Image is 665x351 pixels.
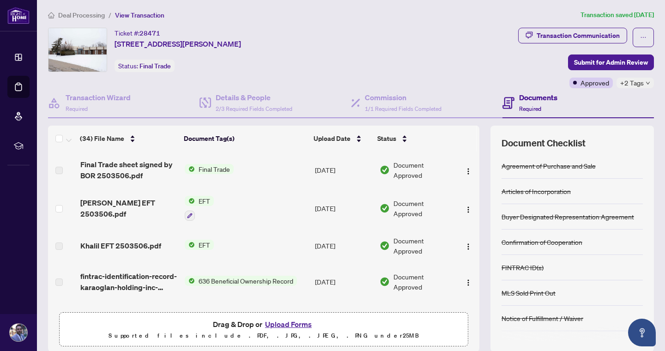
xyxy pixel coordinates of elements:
img: Document Status [380,165,390,175]
span: +2 Tags [620,78,644,88]
span: Final Trade [195,164,234,174]
div: Buyer Designated Representation Agreement [502,212,634,222]
div: Notice of Fulfillment / Waiver [502,313,583,323]
button: Transaction Communication [518,28,627,43]
span: (34) File Name [80,133,124,144]
button: Logo [461,201,476,216]
span: 636 Beneficial Ownership Record [195,276,297,286]
span: EFT [195,196,214,206]
span: 1/1 Required Fields Completed [365,105,441,112]
span: ellipsis [640,34,647,41]
span: Drag & Drop orUpload FormsSupported files include .PDF, .JPG, .JPEG, .PNG under25MB [60,313,468,347]
button: Submit for Admin Review [568,54,654,70]
span: Document Approved [393,160,453,180]
img: Status Icon [185,240,195,250]
th: Document Tag(s) [180,126,310,151]
button: Logo [461,238,476,253]
article: Transaction saved [DATE] [580,10,654,20]
h4: Details & People [216,92,292,103]
button: Upload Forms [262,318,314,330]
div: Articles of Incorporation [502,186,571,196]
span: Khalil EFT 2503506.pdf [80,240,161,251]
p: Supported files include .PDF, .JPG, .JPEG, .PNG under 25 MB [65,330,462,341]
img: Logo [465,168,472,175]
button: Open asap [628,319,656,346]
button: Logo [461,163,476,177]
td: [DATE] [311,300,376,337]
span: EFT [195,240,214,250]
img: Status Icon [185,276,195,286]
span: Status [377,133,396,144]
img: Profile Icon [10,324,27,341]
img: Status Icon [185,164,195,174]
img: Logo [465,243,472,250]
h4: Documents [519,92,557,103]
span: Final Trade [139,62,171,70]
td: [DATE] [311,263,376,300]
img: Document Status [380,203,390,213]
span: Document Checklist [502,137,586,150]
button: Status IconEFT [185,196,214,221]
span: Deal Processing [58,11,105,19]
span: Required [66,105,88,112]
span: Final Trade sheet signed by BOR 2503506.pdf [80,159,177,181]
span: fintrac-identification-record-karaoglan-holding-inc-20250402-173621.pdf [80,271,177,293]
h4: Commission [365,92,441,103]
span: Document Approved [393,198,453,218]
button: Logo [461,274,476,289]
span: Document Approved [393,272,453,292]
span: [PERSON_NAME] EFT 2503506.pdf [80,197,177,219]
img: Logo [465,279,472,286]
img: Logo [465,206,472,213]
div: Ticket #: [115,28,160,38]
span: Document Approved [393,236,453,256]
th: Status [374,126,454,151]
img: Document Status [380,277,390,287]
div: Confirmation of Cooperation [502,237,582,247]
th: Upload Date [310,126,374,151]
button: Status Icon636 Beneficial Ownership Record [185,276,297,286]
span: down [646,81,650,85]
span: Required [519,105,541,112]
td: [DATE] [311,228,376,263]
div: FINTRAC ID(s) [502,262,544,272]
span: [STREET_ADDRESS][PERSON_NAME] [115,38,241,49]
div: Status: [115,60,175,72]
img: Document Status [380,241,390,251]
span: Approved [580,78,609,88]
h4: Transaction Wizard [66,92,131,103]
img: IMG-W11950062_1.jpg [48,28,107,72]
img: logo [7,7,30,24]
li: / [109,10,111,20]
td: [DATE] [311,188,376,228]
button: Status IconFinal Trade [185,164,234,174]
span: Drag & Drop or [213,318,314,330]
span: 28471 [139,29,160,37]
span: Submit for Admin Review [574,55,648,70]
span: KARAOGLAN HOLDING ARTICLES OF INCORPORATION.pdf [80,308,177,330]
button: Status IconEFT [185,240,214,250]
span: home [48,12,54,18]
img: Status Icon [185,196,195,206]
span: 2/3 Required Fields Completed [216,105,292,112]
div: Agreement of Purchase and Sale [502,161,596,171]
td: [DATE] [311,151,376,188]
span: View Transaction [115,11,164,19]
th: (34) File Name [76,126,180,151]
div: MLS Sold Print Out [502,288,556,298]
div: Transaction Communication [537,28,620,43]
span: Upload Date [314,133,351,144]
